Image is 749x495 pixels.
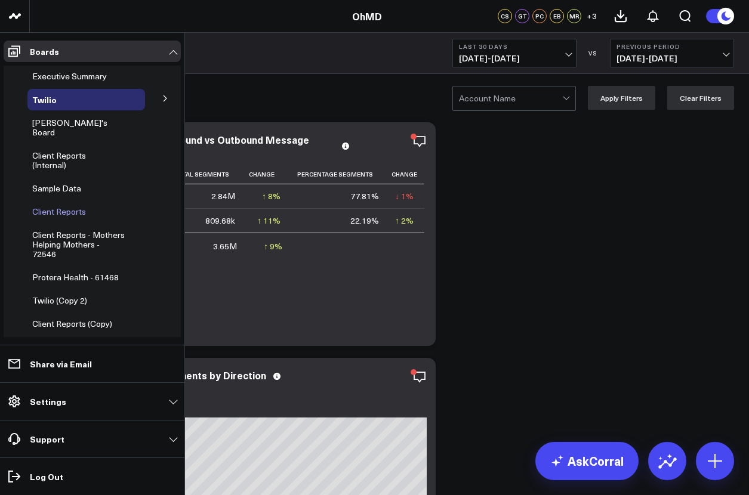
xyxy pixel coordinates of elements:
p: Log Out [30,472,63,481]
a: Twilio (Copy 2) [32,296,87,305]
span: [DATE] - [DATE] [617,54,728,63]
div: 809.68k [205,215,235,227]
div: Percentage and Total of Inbound vs Outbound Message Segments [51,134,335,156]
div: GT [515,9,529,23]
th: Percentage Segments [291,165,390,184]
th: Total Segments [170,165,246,184]
th: Change [390,165,424,184]
span: Protera Health - 61468 [32,271,119,283]
div: 2.84M [211,190,235,202]
span: Client Reports (Internal) [32,150,86,171]
a: Client Reports [32,207,86,216]
a: Client Reports (Copy) [32,319,112,329]
div: 3.65M [213,240,237,252]
div: Previous: 3.36M [51,408,427,417]
div: ↑ 11% [257,215,281,227]
a: AskCorral [535,442,639,480]
div: PC [532,9,547,23]
b: Previous Period [617,43,728,50]
a: Twilio [32,95,57,104]
div: ↑ 2% [395,215,414,227]
a: Client Reports - Mothers Helping Mothers - 72546 [32,230,125,259]
div: ↑ 9% [264,240,282,252]
p: Share via Email [30,359,92,369]
a: Log Out [4,466,181,487]
a: Executive Summary [32,72,107,81]
span: [DATE] - [DATE] [459,54,570,63]
b: Last 30 Days [459,43,570,50]
a: Client Reports (Internal) [32,151,121,170]
span: [PERSON_NAME]'s Board [32,117,107,138]
span: Twilio (Copy 2) [32,295,87,306]
button: Last 30 Days[DATE]-[DATE] [452,39,577,67]
span: Twilio [32,94,57,106]
button: +3 [584,9,599,23]
span: Client Reports (Copy) [32,318,112,329]
div: ↓ 1% [395,190,414,202]
p: Boards [30,47,59,56]
div: 22.19% [350,215,379,227]
th: Change [246,165,291,184]
button: Clear Filters [667,86,734,110]
div: VS [582,49,604,57]
p: Settings [30,397,66,406]
div: MR [567,9,581,23]
span: Client Reports [32,206,86,217]
span: Executive Summary [32,70,107,82]
div: CS [498,9,512,23]
button: Apply Filters [588,86,655,110]
a: [PERSON_NAME]'s Board [32,118,123,137]
p: Support [30,434,64,444]
a: Protera Health - 61468 [32,273,119,282]
span: Client Reports - Mothers Helping Mothers - 72546 [32,229,125,259]
a: OhMD [352,10,382,23]
span: Sample Data [32,182,81,194]
div: ↑ 8% [262,190,281,202]
a: Sample Data [32,184,81,193]
button: Previous Period[DATE]-[DATE] [610,39,734,67]
div: EB [550,9,564,23]
div: 77.81% [350,190,379,202]
span: + 3 [587,12,597,20]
